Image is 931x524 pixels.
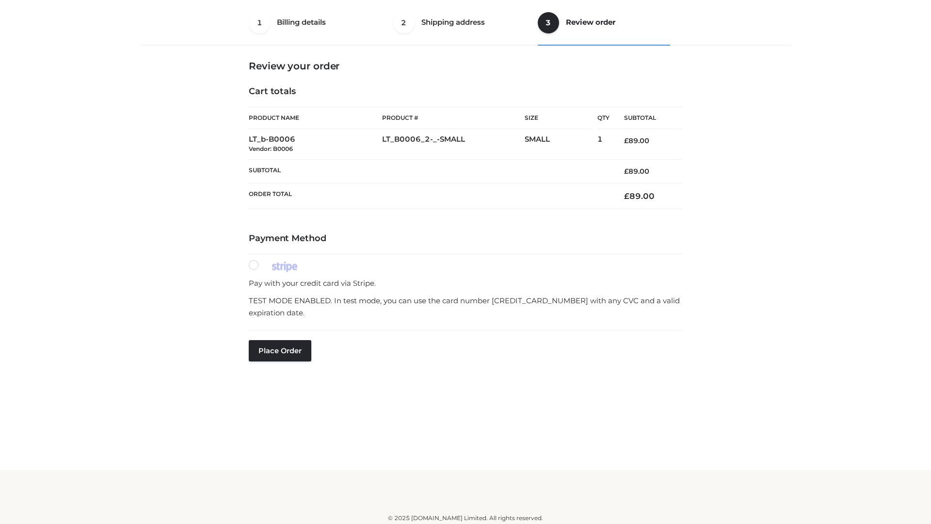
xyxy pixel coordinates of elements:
[249,159,610,183] th: Subtotal
[249,145,293,152] small: Vendor: B0006
[144,513,787,523] div: © 2025 [DOMAIN_NAME] Limited. All rights reserved.
[249,295,682,319] p: TEST MODE ENABLED. In test mode, you can use the card number [CREDIT_CARD_NUMBER] with any CVC an...
[624,191,655,201] bdi: 89.00
[382,129,525,160] td: LT_B0006_2-_-SMALL
[249,233,682,244] h4: Payment Method
[624,167,628,176] span: £
[624,167,649,176] bdi: 89.00
[597,107,610,129] th: Qty
[249,277,682,290] p: Pay with your credit card via Stripe.
[249,107,382,129] th: Product Name
[597,129,610,160] td: 1
[624,136,649,145] bdi: 89.00
[249,60,682,72] h3: Review your order
[525,107,593,129] th: Size
[624,191,629,201] span: £
[624,136,628,145] span: £
[249,86,682,97] h4: Cart totals
[249,129,382,160] td: LT_b-B0006
[610,107,682,129] th: Subtotal
[249,340,311,361] button: Place order
[525,129,597,160] td: SMALL
[382,107,525,129] th: Product #
[249,183,610,209] th: Order Total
